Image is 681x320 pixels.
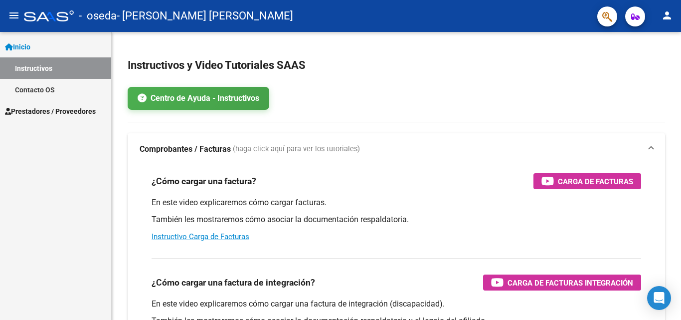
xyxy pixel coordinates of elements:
h3: ¿Cómo cargar una factura de integración? [152,276,315,290]
a: Instructivo Carga de Facturas [152,232,249,241]
mat-icon: person [661,9,673,21]
span: Carga de Facturas [558,175,633,188]
button: Carga de Facturas Integración [483,275,641,291]
mat-icon: menu [8,9,20,21]
h3: ¿Cómo cargar una factura? [152,174,256,188]
h2: Instructivos y Video Tutoriales SAAS [128,56,665,75]
button: Carga de Facturas [533,173,641,189]
p: También les mostraremos cómo asociar la documentación respaldatoria. [152,214,641,225]
span: (haga click aquí para ver los tutoriales) [233,144,360,155]
span: - oseda [79,5,117,27]
p: En este video explicaremos cómo cargar facturas. [152,197,641,208]
a: Centro de Ayuda - Instructivos [128,87,269,110]
strong: Comprobantes / Facturas [140,144,231,155]
div: Open Intercom Messenger [647,286,671,310]
span: - [PERSON_NAME] [PERSON_NAME] [117,5,293,27]
p: En este video explicaremos cómo cargar una factura de integración (discapacidad). [152,299,641,310]
span: Carga de Facturas Integración [508,277,633,289]
span: Prestadores / Proveedores [5,106,96,117]
span: Inicio [5,41,30,52]
mat-expansion-panel-header: Comprobantes / Facturas (haga click aquí para ver los tutoriales) [128,133,665,165]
